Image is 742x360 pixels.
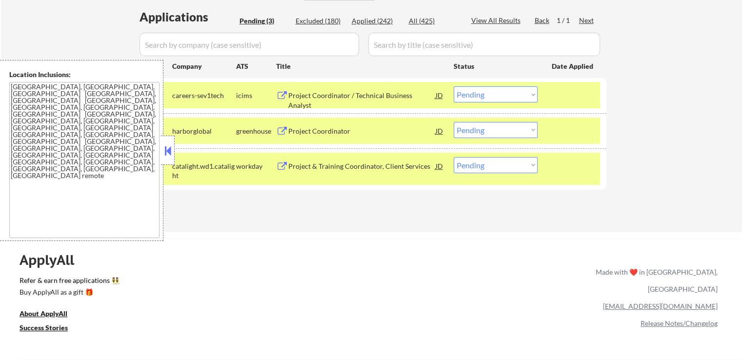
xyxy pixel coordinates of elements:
a: Refer & earn free applications 👯‍♀️ [20,277,392,287]
div: Title [276,61,444,71]
div: Pending (3) [240,16,288,26]
input: Search by company (case sensitive) [140,33,359,56]
div: careers-sev1tech [172,91,236,100]
div: ATS [236,61,276,71]
div: 1 / 1 [557,16,579,25]
div: Excluded (180) [296,16,344,26]
div: Project Coordinator / Technical Business Analyst [288,91,436,110]
div: Made with ❤️ in [GEOGRAPHIC_DATA], [GEOGRAPHIC_DATA] [592,263,718,298]
div: JD [435,122,444,140]
div: Date Applied [552,61,595,71]
div: harborglobal [172,126,236,136]
div: catalight.wd1.catalight [172,161,236,180]
div: All (425) [409,16,458,26]
u: About ApplyAll [20,309,67,318]
div: View All Results [471,16,523,25]
div: Buy ApplyAll as a gift 🎁 [20,289,117,296]
div: icims [236,91,276,100]
div: Company [172,61,236,71]
div: Project Coordinator [288,126,436,136]
a: Release Notes/Changelog [641,319,718,327]
div: Applications [140,11,236,23]
a: Success Stories [20,323,81,335]
div: greenhouse [236,126,276,136]
div: Status [454,57,538,75]
a: Buy ApplyAll as a gift 🎁 [20,287,117,300]
div: workday [236,161,276,171]
input: Search by title (case sensitive) [368,33,600,56]
div: Applied (242) [352,16,401,26]
div: ApplyAll [20,252,85,268]
div: Location Inclusions: [9,70,160,80]
u: Success Stories [20,323,68,332]
div: JD [435,157,444,175]
div: Project & Training Coordinator, Client Services [288,161,436,171]
a: About ApplyAll [20,309,81,321]
div: Back [535,16,550,25]
div: JD [435,86,444,104]
a: [EMAIL_ADDRESS][DOMAIN_NAME] [603,302,718,310]
div: Next [579,16,595,25]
